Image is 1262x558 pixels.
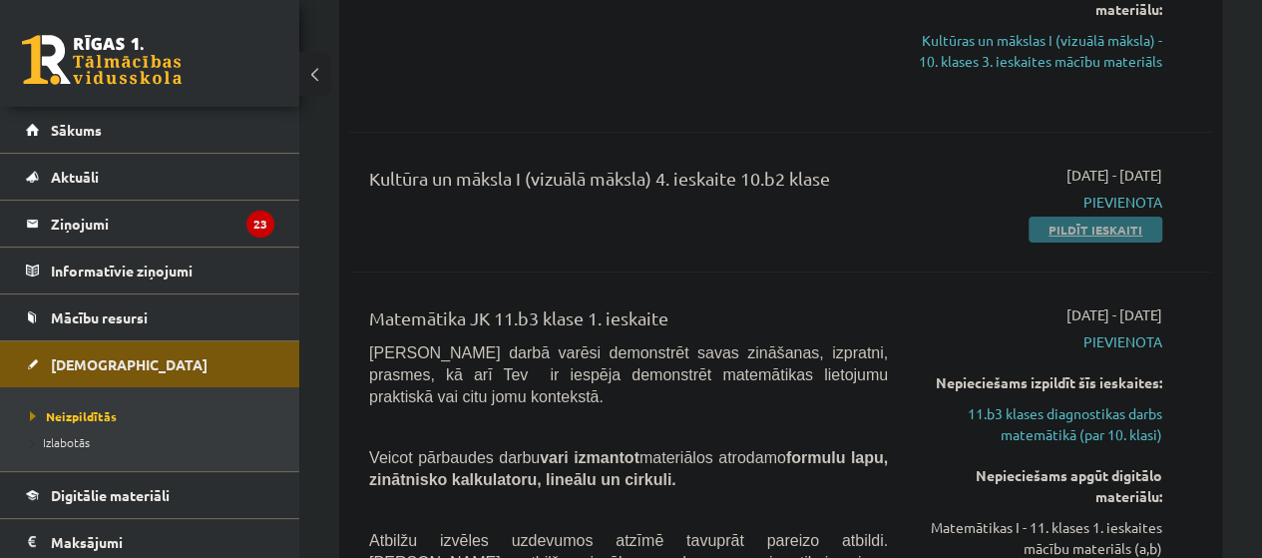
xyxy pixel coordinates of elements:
legend: Informatīvie ziņojumi [51,248,274,293]
a: Pildīt ieskaiti [1029,217,1162,243]
span: [DATE] - [DATE] [1066,165,1162,186]
a: Kultūras un mākslas I (vizuālā māksla) - 10. klases 3. ieskaites mācību materiāls [918,30,1162,72]
a: Sākums [26,107,274,153]
a: 11.b3 klases diagnostikas darbs matemātikā (par 10. klasi) [918,403,1162,445]
a: Rīgas 1. Tālmācības vidusskola [22,35,182,85]
span: Izlabotās [30,434,90,450]
span: [DEMOGRAPHIC_DATA] [51,355,208,373]
span: Neizpildītās [30,408,117,424]
a: Mācību resursi [26,294,274,340]
a: Neizpildītās [30,407,279,425]
span: Aktuāli [51,168,99,186]
span: Sākums [51,121,102,139]
a: Aktuāli [26,154,274,200]
b: formulu lapu, zinātnisko kalkulatoru, lineālu un cirkuli. [369,449,888,488]
span: [DATE] - [DATE] [1066,304,1162,325]
div: Kultūra un māksla I (vizuālā māksla) 4. ieskaite 10.b2 klase [369,165,888,202]
i: 23 [246,211,274,238]
b: vari izmantot [540,449,639,466]
span: Pievienota [918,331,1162,352]
a: Digitālie materiāli [26,472,274,518]
div: Nepieciešams apgūt digitālo materiālu: [918,465,1162,507]
div: Nepieciešams izpildīt šīs ieskaites: [918,372,1162,393]
span: Veicot pārbaudes darbu materiālos atrodamo [369,449,888,488]
span: Mācību resursi [51,308,148,326]
legend: Ziņojumi [51,201,274,247]
span: [PERSON_NAME] darbā varēsi demonstrēt savas zināšanas, izpratni, prasmes, kā arī Tev ir iespēja d... [369,344,888,405]
div: Matemātika JK 11.b3 klase 1. ieskaite [369,304,888,341]
a: Izlabotās [30,433,279,451]
span: Digitālie materiāli [51,486,170,504]
span: Pievienota [918,192,1162,213]
a: Informatīvie ziņojumi [26,248,274,293]
a: Ziņojumi23 [26,201,274,247]
a: [DEMOGRAPHIC_DATA] [26,341,274,387]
